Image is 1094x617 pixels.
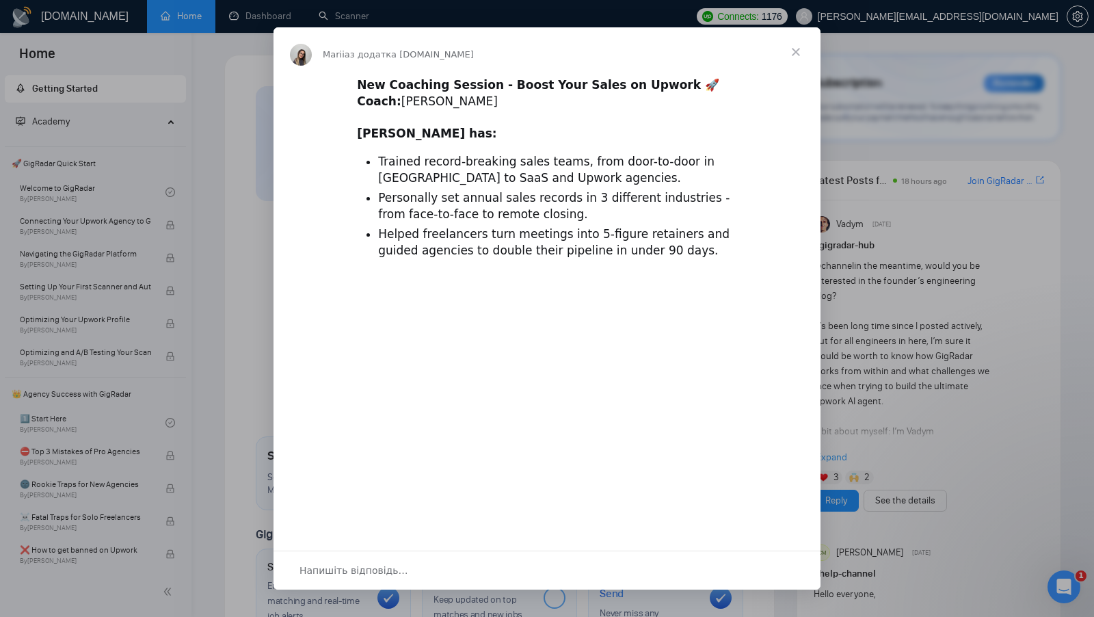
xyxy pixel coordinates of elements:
span: Закрити [771,27,820,77]
li: Personally set annual sales records in 3 different industries - from face-to-face to remote closing. [378,190,737,223]
span: з додатка [DOMAIN_NAME] [350,49,474,60]
span: Mariia [323,49,350,60]
li: Helped freelancers turn meetings into 5-figure retainers and guided agencies to double their pipe... [378,226,737,259]
img: Profile image for Mariia [290,44,312,66]
span: Напишіть відповідь… [299,562,408,579]
li: Trained record-breaking sales teams, from door-to-door in [GEOGRAPHIC_DATA] to SaaS and Upwork ag... [378,154,737,187]
div: Відкрити бесіду й відповісти [273,551,820,590]
b: Coach: [357,94,401,108]
b: [PERSON_NAME] has: [357,127,496,140]
div: ​ [PERSON_NAME] ​ ​ [357,77,737,142]
b: New Coaching Session - Boost Your Sales on Upwork 🚀 [357,78,719,92]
